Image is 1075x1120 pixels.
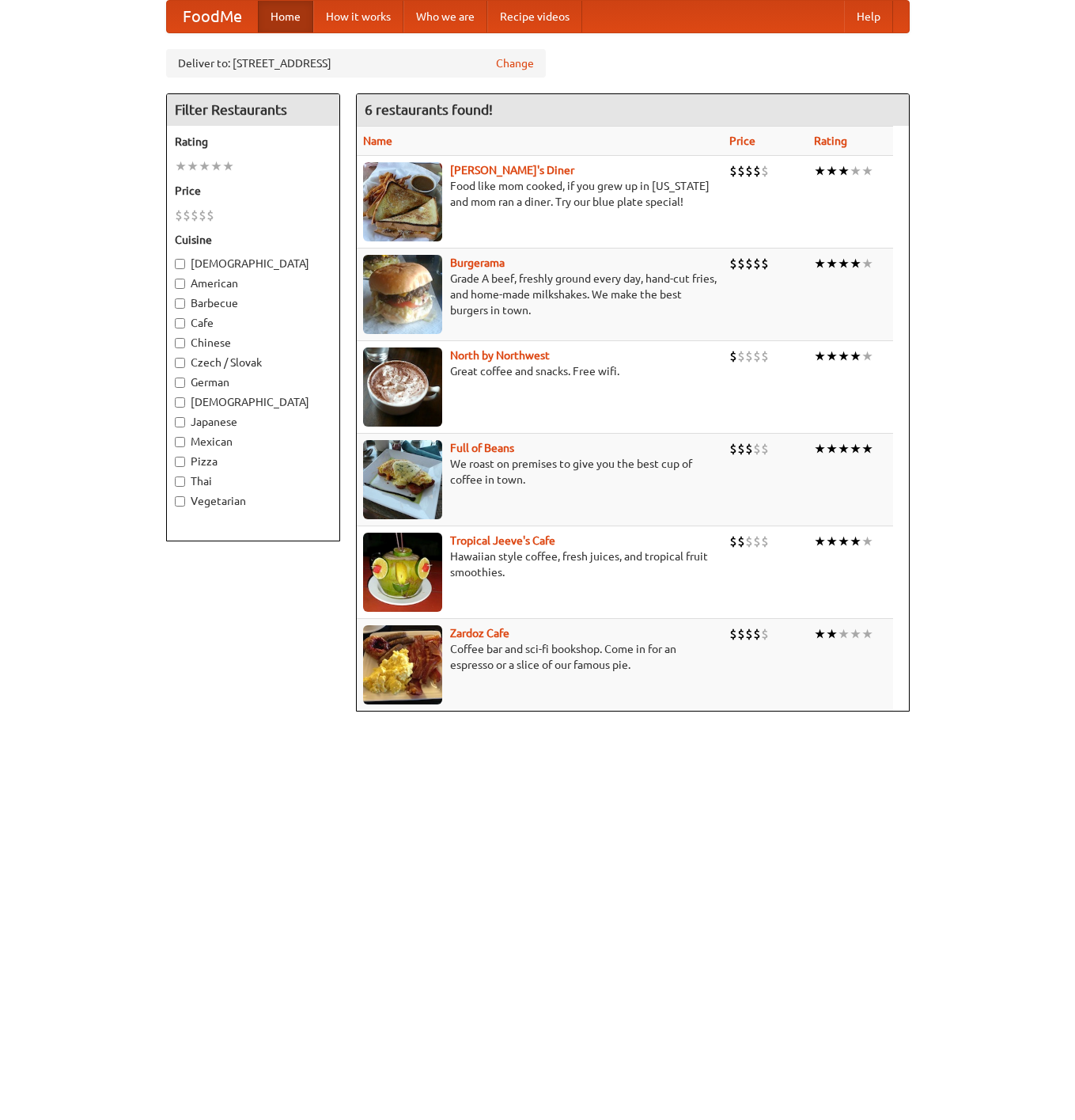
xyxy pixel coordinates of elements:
[826,533,838,550] li: ★
[729,440,737,457] li: $
[729,255,737,272] li: $
[814,347,826,365] li: ★
[175,473,331,489] label: Thai
[363,135,392,147] a: Name
[814,440,826,457] li: ★
[222,158,234,175] li: ★
[496,55,534,71] a: Change
[826,162,838,180] li: ★
[175,232,331,248] h5: Cuisine
[745,625,753,643] li: $
[363,533,442,612] img: jeeves.jpg
[761,440,769,457] li: $
[745,255,753,272] li: $
[175,493,331,509] label: Vegetarian
[183,207,191,224] li: $
[175,417,185,427] input: Japanese
[761,255,769,272] li: $
[826,625,838,643] li: ★
[838,162,850,180] li: ★
[450,534,555,547] a: Tropical Jeeve's Cafe
[861,440,873,457] li: ★
[365,102,493,117] ng-pluralize: 6 restaurants found!
[850,533,861,550] li: ★
[167,94,339,126] h4: Filter Restaurants
[729,135,755,147] a: Price
[861,162,873,180] li: ★
[753,347,761,365] li: $
[753,255,761,272] li: $
[363,347,442,427] img: north.jpg
[363,641,717,673] p: Coffee bar and sci-fi bookshop. Come in for an espresso or a slice of our famous pie.
[175,374,331,390] label: German
[313,1,403,32] a: How it works
[175,378,185,388] input: German
[450,627,509,640] a: Zardoz Cafe
[753,440,761,457] li: $
[729,533,737,550] li: $
[826,347,838,365] li: ★
[175,414,331,430] label: Japanese
[729,162,737,180] li: $
[761,162,769,180] li: $
[175,158,187,175] li: ★
[737,440,745,457] li: $
[206,207,214,224] li: $
[737,347,745,365] li: $
[363,440,442,519] img: beans.jpg
[844,1,893,32] a: Help
[403,1,487,32] a: Who we are
[175,256,331,271] label: [DEMOGRAPHIC_DATA]
[175,335,331,351] label: Chinese
[487,1,582,32] a: Recipe videos
[175,476,185,487] input: Thai
[175,338,185,348] input: Chinese
[363,162,442,241] img: sallys.jpg
[826,440,838,457] li: ★
[814,625,826,643] li: ★
[761,347,769,365] li: $
[850,162,861,180] li: ★
[729,347,737,365] li: $
[191,207,199,224] li: $
[850,440,861,457] li: ★
[861,255,873,272] li: ★
[729,625,737,643] li: $
[753,533,761,550] li: $
[175,183,331,199] h5: Price
[814,162,826,180] li: ★
[753,625,761,643] li: $
[175,295,331,311] label: Barbecue
[175,298,185,309] input: Barbecue
[745,533,753,550] li: $
[175,279,185,289] input: American
[850,255,861,272] li: ★
[737,533,745,550] li: $
[761,625,769,643] li: $
[826,255,838,272] li: ★
[175,259,185,269] input: [DEMOGRAPHIC_DATA]
[814,533,826,550] li: ★
[175,318,185,328] input: Cafe
[838,255,850,272] li: ★
[450,164,574,177] a: [PERSON_NAME]'s Diner
[258,1,313,32] a: Home
[175,315,331,331] label: Cafe
[175,397,185,408] input: [DEMOGRAPHIC_DATA]
[363,549,717,580] p: Hawaiian style coffee, fresh juices, and tropical fruit smoothies.
[363,271,717,318] p: Grade A beef, freshly ground every day, hand-cut fries, and home-made milkshakes. We make the bes...
[745,162,753,180] li: $
[450,349,550,362] a: North by Northwest
[175,207,183,224] li: $
[175,437,185,447] input: Mexican
[861,533,873,550] li: ★
[838,625,850,643] li: ★
[363,363,717,379] p: Great coffee and snacks. Free wifi.
[450,256,505,269] a: Burgerama
[737,625,745,643] li: $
